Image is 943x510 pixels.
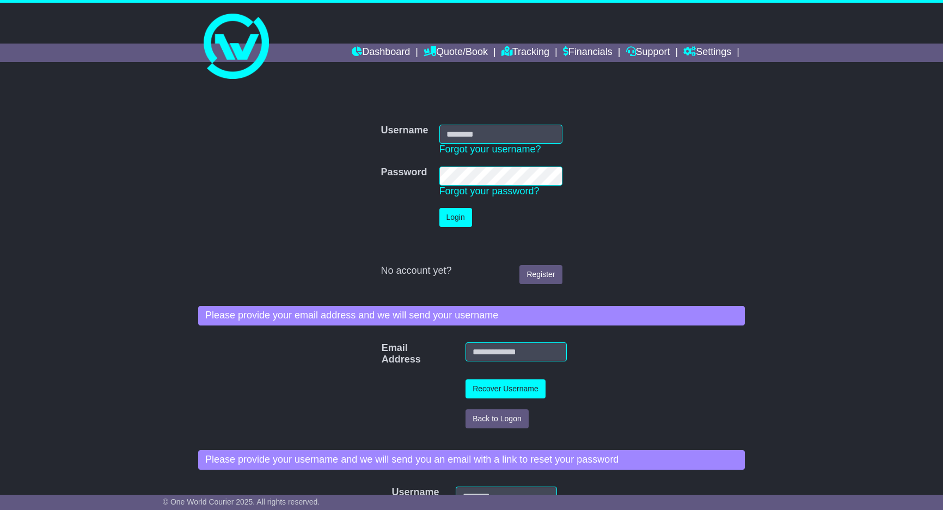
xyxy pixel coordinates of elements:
button: Back to Logon [466,409,529,428]
a: Forgot your username? [439,144,541,155]
button: Login [439,208,472,227]
a: Financials [563,44,613,62]
label: Username [381,125,428,137]
a: Support [626,44,670,62]
div: Please provide your email address and we will send your username [198,306,745,325]
span: © One World Courier 2025. All rights reserved. [163,497,320,506]
a: Tracking [501,44,549,62]
a: Forgot your password? [439,186,540,196]
label: Email Address [376,342,396,366]
label: Password [381,167,427,179]
div: No account yet? [381,265,562,277]
a: Quote/Book [424,44,488,62]
a: Settings [683,44,731,62]
div: Please provide your username and we will send you an email with a link to reset your password [198,450,745,470]
button: Recover Username [466,379,546,398]
a: Dashboard [352,44,410,62]
label: Username [386,487,401,499]
a: Register [519,265,562,284]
